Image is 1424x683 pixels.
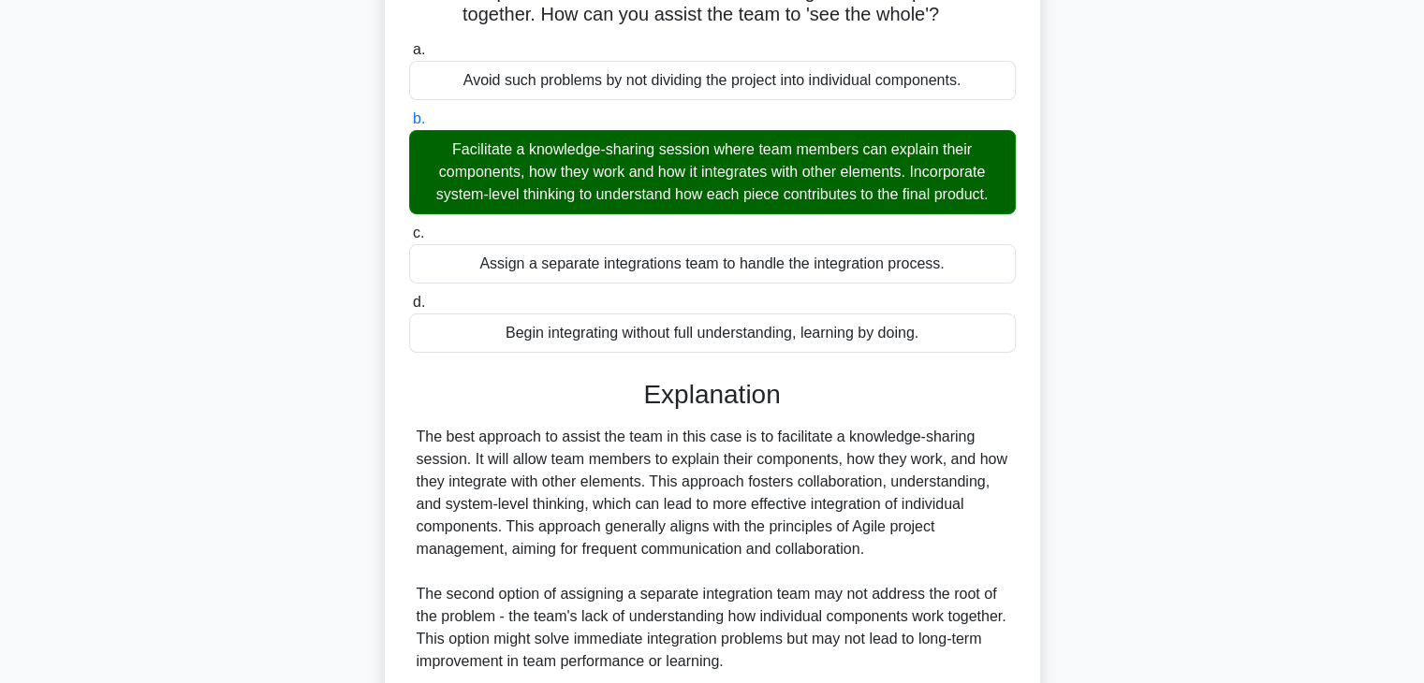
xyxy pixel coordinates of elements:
div: Begin integrating without full understanding, learning by doing. [409,313,1016,353]
div: Facilitate a knowledge-sharing session where team members can explain their components, how they ... [409,130,1016,214]
div: Avoid such problems by not dividing the project into individual components. [409,61,1016,100]
span: c. [413,225,424,240]
span: a. [413,41,425,57]
span: b. [413,110,425,126]
div: Assign a separate integrations team to handle the integration process. [409,244,1016,283]
span: d. [413,294,425,310]
h3: Explanation [420,379,1005,411]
